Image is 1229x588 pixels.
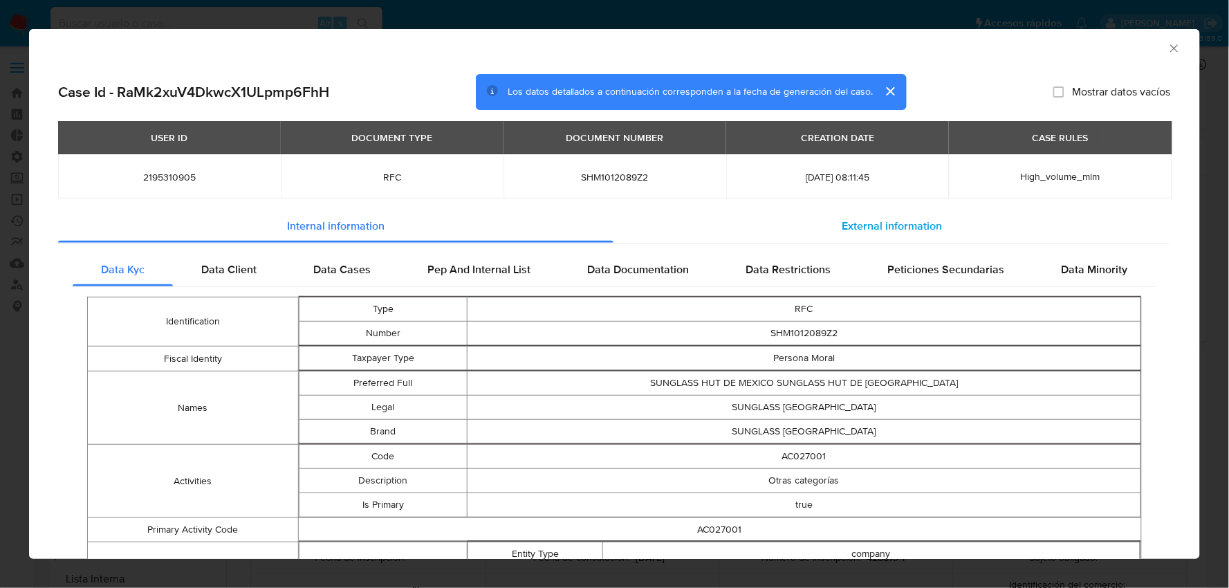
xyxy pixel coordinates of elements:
[468,542,602,567] td: Entity Type
[299,469,467,493] td: Description
[793,126,883,149] div: CREATION DATE
[88,445,299,518] td: Activities
[299,420,467,444] td: Brand
[468,371,1141,396] td: SUNGLASS HUT DE MEXICO SUNGLASS HUT DE [GEOGRAPHIC_DATA]
[743,171,932,183] span: [DATE] 08:11:45
[888,261,1005,277] span: Peticiones Secundarias
[427,261,530,277] span: Pep And Internal List
[299,493,467,517] td: Is Primary
[299,297,467,322] td: Type
[468,469,1141,493] td: Otras categorías
[1021,169,1100,183] span: High_volume_mlm
[88,347,299,371] td: Fiscal Identity
[746,261,831,277] span: Data Restrictions
[468,445,1141,469] td: AC027001
[88,371,299,445] td: Names
[468,493,1141,517] td: true
[29,29,1200,559] div: closure-recommendation-modal
[1062,261,1128,277] span: Data Minority
[1073,85,1171,99] span: Mostrar datos vacíos
[1167,42,1180,54] button: Cerrar ventana
[299,347,467,371] td: Taxpayer Type
[468,396,1141,420] td: SUNGLASS [GEOGRAPHIC_DATA]
[468,420,1141,444] td: SUNGLASS [GEOGRAPHIC_DATA]
[58,83,329,101] h2: Case Id - RaMk2xuV4DkwcX1ULpmp6FhH
[299,322,467,346] td: Number
[313,261,371,277] span: Data Cases
[298,518,1141,542] td: AC027001
[588,261,690,277] span: Data Documentation
[842,218,942,234] span: External information
[468,322,1141,346] td: SHM1012089Z2
[58,210,1171,243] div: Detailed info
[558,126,672,149] div: DOCUMENT NUMBER
[299,371,467,396] td: Preferred Full
[468,347,1141,371] td: Persona Moral
[75,171,264,183] span: 2195310905
[201,261,257,277] span: Data Client
[299,396,467,420] td: Legal
[299,445,467,469] td: Code
[508,85,874,99] span: Los datos detallados a continuación corresponden a la fecha de generación del caso.
[874,75,907,108] button: cerrar
[297,171,487,183] span: RFC
[88,297,299,347] td: Identification
[1053,86,1064,98] input: Mostrar datos vacíos
[88,518,299,542] td: Primary Activity Code
[73,253,1156,286] div: Detailed internal info
[602,542,1140,567] td: company
[143,126,196,149] div: USER ID
[520,171,710,183] span: SHM1012089Z2
[468,297,1141,322] td: RFC
[287,218,385,234] span: Internal information
[1024,126,1097,149] div: CASE RULES
[101,261,145,277] span: Data Kyc
[344,126,441,149] div: DOCUMENT TYPE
